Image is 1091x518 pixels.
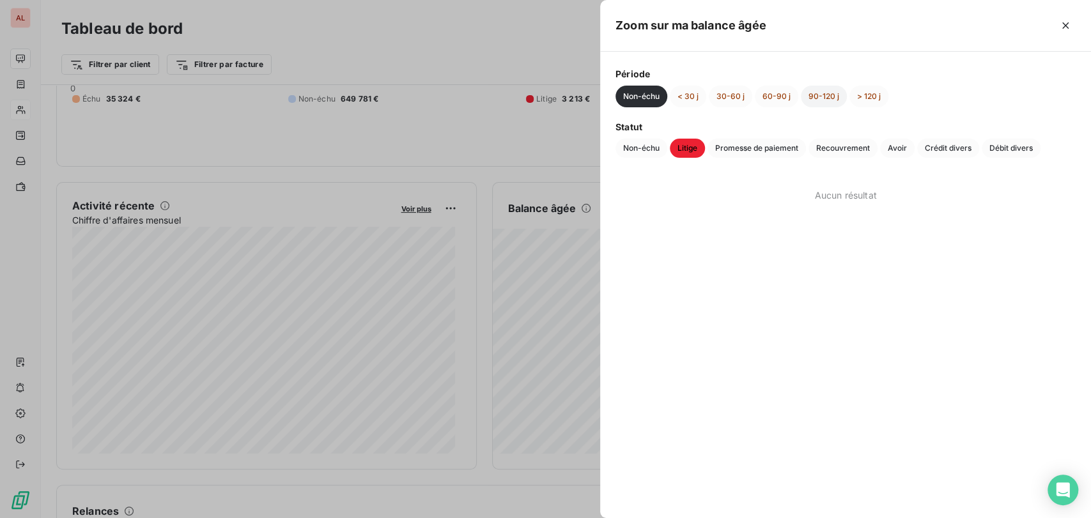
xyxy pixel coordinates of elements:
[1048,475,1078,505] div: Open Intercom Messenger
[809,139,878,158] button: Recouvrement
[880,139,915,158] button: Avoir
[709,86,752,107] button: 30-60 j
[755,86,798,107] button: 60-90 j
[615,17,766,34] h5: Zoom sur ma balance âgée
[670,86,706,107] button: < 30 j
[708,139,806,158] button: Promesse de paiement
[615,120,1076,133] span: Statut
[615,86,667,107] button: Non-échu
[849,86,888,107] button: > 120 j
[814,188,876,202] span: Aucun résultat
[801,86,847,107] button: 90-120 j
[615,139,667,158] button: Non-échu
[615,67,1076,80] span: Période
[917,139,979,158] button: Crédit divers
[670,139,705,158] button: Litige
[982,139,1041,158] button: Débit divers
